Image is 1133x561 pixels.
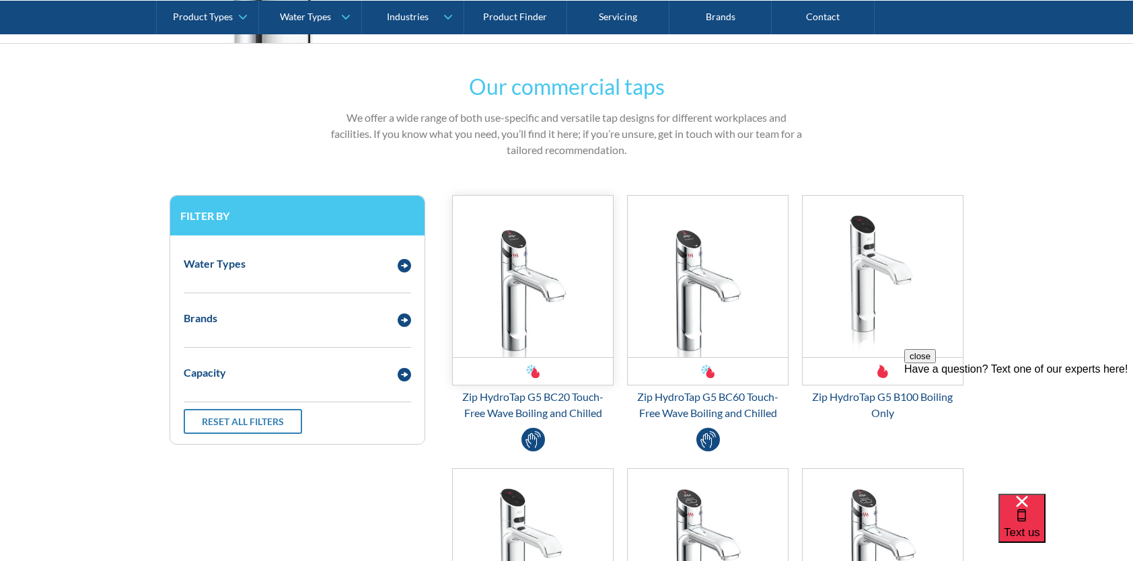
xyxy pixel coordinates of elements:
h3: Filter by [180,209,414,222]
img: Zip HydroTap G5 B100 Boiling Only [803,196,963,357]
div: Brands [184,310,217,326]
p: We offer a wide range of both use-specific and versatile tap designs for different workplaces and... [328,110,805,158]
div: Water Types [184,256,246,272]
div: Water Types [280,11,331,22]
a: Zip HydroTap G5 BC60 Touch-Free Wave Boiling and ChilledZip HydroTap G5 BC60 Touch-Free Wave Boil... [627,195,789,421]
div: Product Types [173,11,233,22]
div: Capacity [184,365,226,381]
div: Industries [387,11,429,22]
div: Zip HydroTap G5 B100 Boiling Only [802,389,963,421]
img: Zip HydroTap G5 BC60 Touch-Free Wave Boiling and Chilled [628,196,788,357]
iframe: podium webchat widget bubble [998,494,1133,561]
div: Zip HydroTap G5 BC60 Touch-Free Wave Boiling and Chilled [627,389,789,421]
img: Zip HydroTap G5 BC20 Touch-Free Wave Boiling and Chilled [453,196,613,357]
a: Reset all filters [184,409,302,434]
a: Zip HydroTap G5 BC20 Touch-Free Wave Boiling and ChilledZip HydroTap G5 BC20 Touch-Free Wave Boil... [452,195,614,421]
h2: Our commercial taps [469,71,665,103]
div: Zip HydroTap G5 BC20 Touch-Free Wave Boiling and Chilled [452,389,614,421]
iframe: podium webchat widget prompt [904,349,1133,511]
a: Zip HydroTap G5 B100 Boiling OnlyZip HydroTap G5 B100 Boiling Only [802,195,963,421]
